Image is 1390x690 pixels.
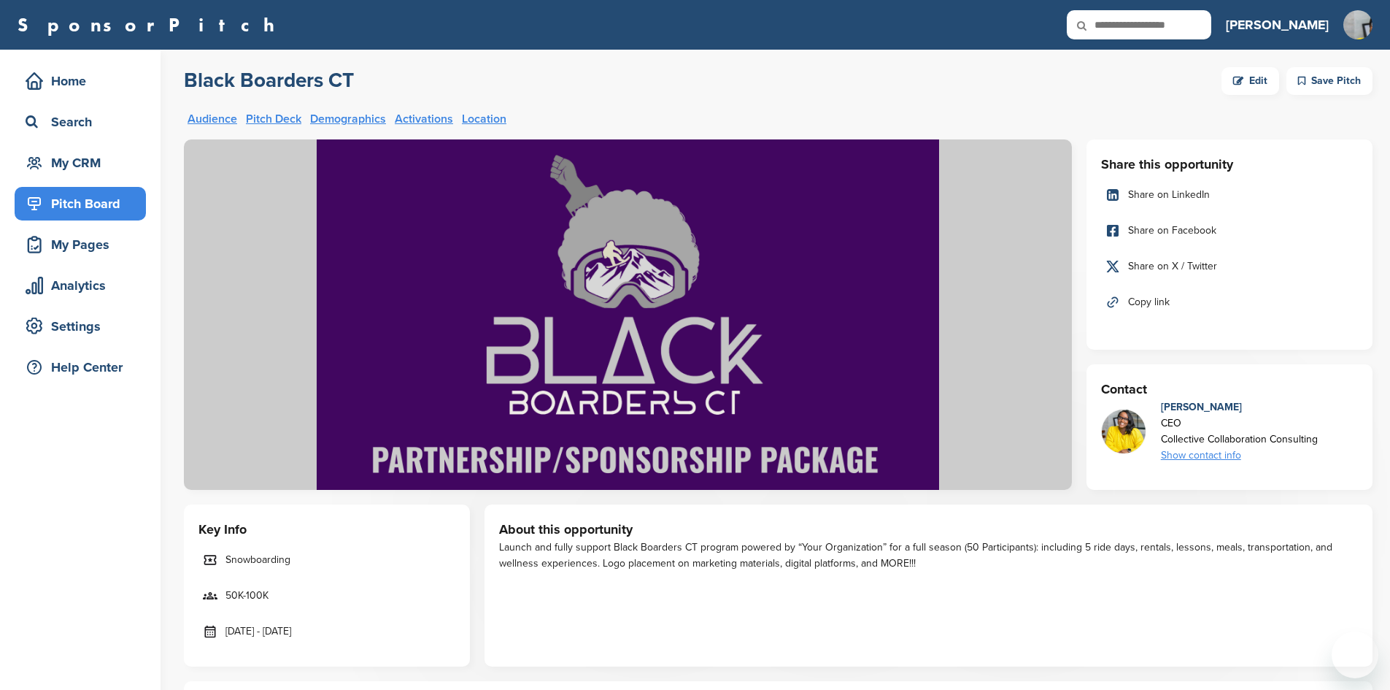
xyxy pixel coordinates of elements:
img: Untitled design (1) [1102,410,1146,453]
span: Share on Facebook [1128,223,1216,239]
div: Home [22,68,146,94]
a: Share on Facebook [1101,215,1358,246]
a: Search [15,105,146,139]
div: Show contact info [1161,448,1318,464]
a: Share on X / Twitter [1101,251,1358,282]
a: My CRM [15,146,146,180]
a: My Pages [15,228,146,261]
span: Share on LinkedIn [1128,187,1210,203]
a: Settings [15,310,146,343]
span: Copy link [1128,294,1170,310]
div: CEO [1161,415,1318,432]
h3: Contact [1101,379,1358,399]
a: Home [15,64,146,98]
span: 50K-100K [225,588,269,604]
div: Launch and fully support Black Boarders CT program powered by “Your Organization” for a full seas... [499,540,1358,572]
h2: Black Boarders CT [184,67,354,93]
h3: Key Info [198,519,455,540]
img: Sponsorpitch & [184,139,1072,490]
a: Activations [395,113,453,125]
span: Snowboarding [225,552,290,568]
a: Pitch Board [15,187,146,221]
h3: [PERSON_NAME] [1226,15,1329,35]
div: Collective Collaboration Consulting [1161,432,1318,448]
div: Analytics [22,272,146,299]
a: Edit [1221,67,1279,95]
iframe: Button to launch messaging window [1332,632,1378,678]
a: SponsorPitch [18,15,284,34]
h3: About this opportunity [499,519,1358,540]
a: Analytics [15,269,146,302]
a: Copy link [1101,287,1358,318]
div: Pitch Board [22,191,146,217]
div: Search [22,109,146,135]
a: Black Boarders CT [184,67,354,95]
span: [DATE] - [DATE] [225,624,291,640]
a: Help Center [15,350,146,384]
div: Save Pitch [1286,67,1372,95]
a: Demographics [310,113,386,125]
a: Share on LinkedIn [1101,180,1358,210]
div: My Pages [22,231,146,258]
span: Share on X / Twitter [1128,258,1217,275]
a: Pitch Deck [246,113,301,125]
div: Settings [22,313,146,340]
a: [PERSON_NAME] [1226,9,1329,41]
div: [PERSON_NAME] [1161,399,1318,415]
a: Audience [188,113,237,125]
h3: Share this opportunity [1101,154,1358,175]
div: Help Center [22,354,146,380]
a: Location [462,113,506,125]
div: My CRM [22,150,146,176]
